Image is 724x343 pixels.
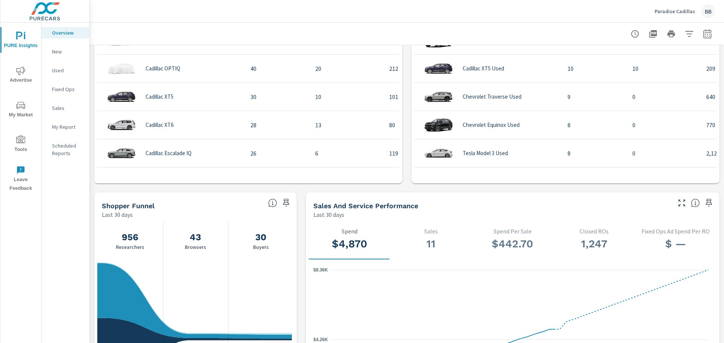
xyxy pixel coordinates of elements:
button: Select Date Range [700,26,715,41]
img: glamour [423,57,454,80]
p: Cadillac XT5 [146,93,173,100]
div: BB [701,5,715,18]
text: $4.26K [313,337,328,342]
p: Scheduled Reports [52,142,83,157]
p: 26 [250,149,303,158]
p: Fixed Ops [52,85,83,93]
p: 40 [250,64,303,73]
div: Overview [41,27,89,38]
div: New [41,46,89,57]
p: Last 30 days [102,210,133,219]
p: Sales [52,104,83,112]
p: 10 [315,92,377,101]
p: Chevrolet Traverse Used [463,93,522,100]
p: 20 [315,64,377,73]
button: Print Report [664,26,679,41]
p: Fixed Ops Ad Spend Per RO [641,228,710,235]
h5: Sales and Service Performance [313,202,418,210]
button: "Export Report to PDF" [646,26,661,41]
img: glamour [106,142,137,165]
p: 8 [568,120,620,130]
span: Select a tab to understand performance over the selected time range. [691,198,700,207]
p: Cadillac Escalade IQ [146,150,192,157]
span: PURE Insights [3,32,39,50]
h3: 11 [396,238,466,250]
p: 10 [568,64,620,73]
p: 9 [568,92,620,101]
p: 0 [632,120,694,130]
p: Spend [315,228,384,235]
p: Cadillac XT6 [146,122,173,128]
img: glamour [106,57,137,80]
span: My Market [3,101,39,119]
p: Last 30 days [313,210,344,219]
p: Chevrolet Equinox Used [463,122,520,128]
p: New [52,48,83,55]
p: Spend Per Sale [478,228,547,235]
p: 212 [389,64,469,73]
p: Closed ROs [559,228,629,235]
img: glamour [106,85,137,108]
p: 10 [632,64,694,73]
div: Scheduled Reports [41,140,89,159]
p: 80 [389,120,469,130]
img: glamour [106,114,137,136]
span: Tools [3,136,39,154]
p: Cadillac XT5 Used [463,65,504,72]
h3: 1,247 [559,238,629,250]
p: 28 [250,120,303,130]
span: Know where every customer is during their purchase journey. View customer activity from first cli... [268,198,277,207]
h3: $442.70 [478,238,547,250]
p: Overview [52,29,83,37]
img: glamour [423,85,454,108]
p: 13 [315,120,377,130]
p: 0 [632,149,694,158]
text: $8.36K [313,267,328,273]
p: Tesla Model 3 Used [463,150,508,157]
div: nav menu [0,23,41,196]
img: glamour [423,142,454,165]
p: 101 [389,92,469,101]
p: Sales [396,228,466,235]
div: Sales [41,102,89,114]
p: Used [52,67,83,74]
span: Save this to your personalized report [280,197,292,209]
h3: $4,870 [315,238,384,250]
span: Advertise [3,66,39,85]
p: Cadillac OPTIQ [146,65,180,72]
p: 6 [315,149,377,158]
p: Paradise Cadillac [655,8,695,15]
button: Make Fullscreen [676,197,688,209]
span: Leave Feedback [3,166,39,193]
button: Apply Filters [682,26,697,41]
div: Fixed Ops [41,84,89,95]
img: glamour [423,114,454,136]
p: 30 [250,92,303,101]
p: 8 [568,149,620,158]
p: 119 [389,149,469,158]
h5: Shopper Funnel [102,202,155,210]
p: My Report [52,123,83,131]
div: My Report [41,121,89,133]
div: Used [41,65,89,76]
h3: $ — [641,238,710,250]
span: Save this to your personalized report [703,197,715,209]
p: 0 [632,92,694,101]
